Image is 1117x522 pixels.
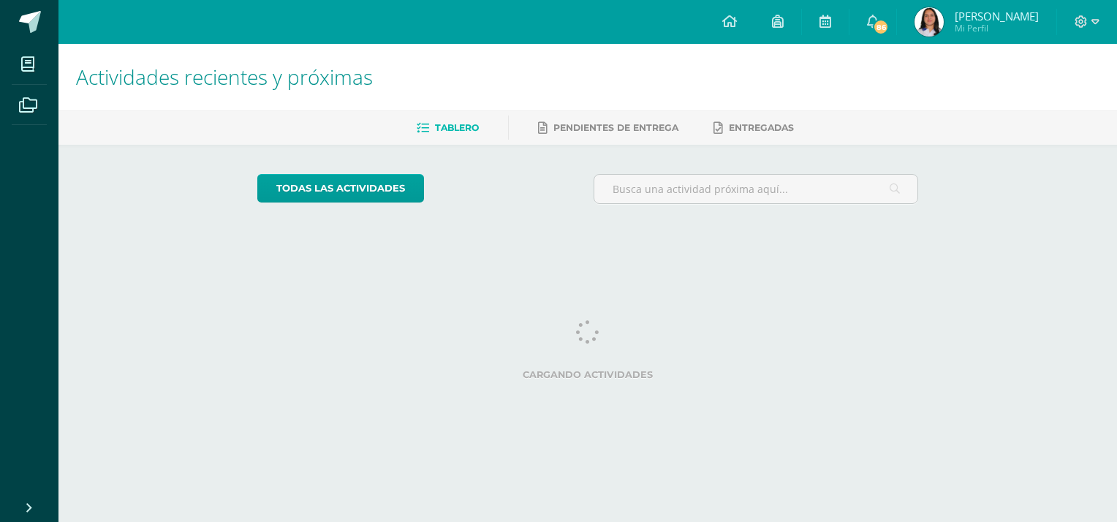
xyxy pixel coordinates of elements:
span: 86 [873,19,889,35]
span: Mi Perfil [955,22,1039,34]
span: [PERSON_NAME] [955,9,1039,23]
a: todas las Actividades [257,174,424,203]
span: Pendientes de entrega [553,122,678,133]
a: Tablero [417,116,479,140]
input: Busca una actividad próxima aquí... [594,175,918,203]
span: Actividades recientes y próximas [76,63,373,91]
span: Entregadas [729,122,794,133]
a: Pendientes de entrega [538,116,678,140]
span: Tablero [435,122,479,133]
label: Cargando actividades [257,369,919,380]
img: 46872c247081027bb6dc26fee6c19cb3.png [915,7,944,37]
a: Entregadas [713,116,794,140]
